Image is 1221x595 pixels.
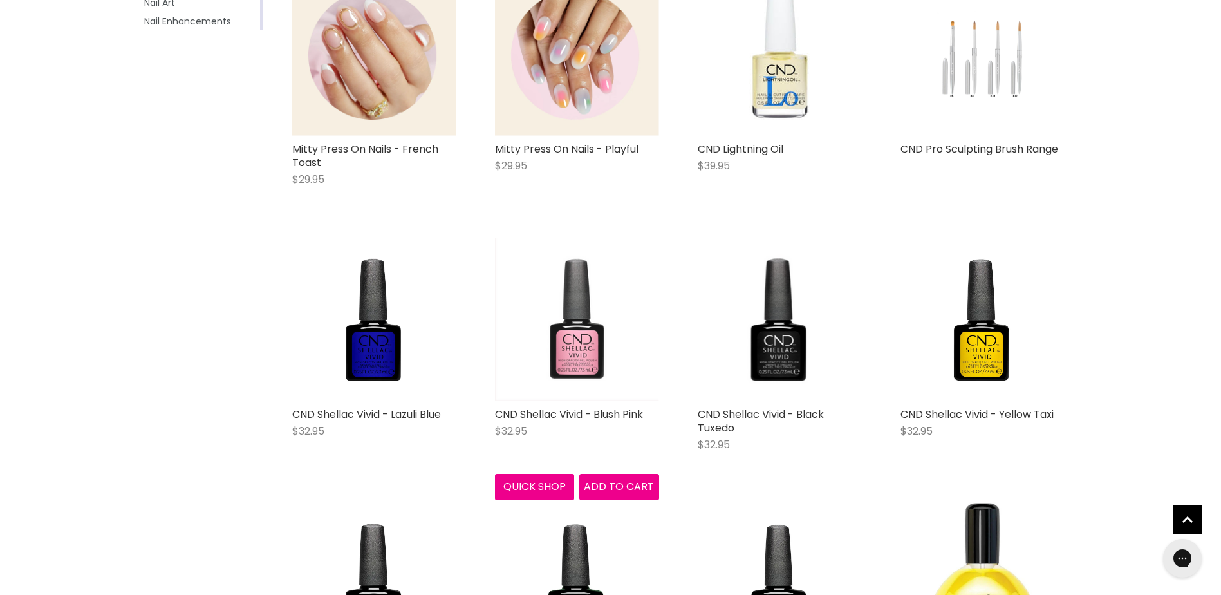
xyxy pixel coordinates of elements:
img: CND Shellac Vivid - Blush Pink [495,238,659,401]
span: $29.95 [495,158,527,173]
iframe: Gorgias live chat messenger [1157,534,1208,582]
span: $32.95 [698,437,730,452]
a: CND Shellac Vivid - Black Tuxedo [698,407,824,435]
a: Mitty Press On Nails - French Toast [292,142,438,170]
span: Nail Enhancements [144,15,231,28]
a: CND Shellac Vivid - Black Tuxedo [698,237,862,401]
a: CND Shellac Vivid - Lazuli Blue [292,407,441,422]
a: Nail Enhancements [144,14,257,28]
img: CND Pro Sculpting Brush Range [900,7,1065,99]
span: $39.95 [698,158,730,173]
button: Quick shop [495,474,575,500]
span: $29.95 [292,172,324,187]
a: CND Shellac Vivid - Yellow Taxi [900,407,1054,422]
button: Add to cart [579,474,659,500]
a: CND Shellac Vivid - Blush Pink [495,237,659,401]
a: Mitty Press On Nails - Playful [495,142,638,156]
span: $32.95 [495,424,527,439]
span: $32.95 [292,424,324,439]
a: CND Pro Sculpting Brush Range [900,142,1058,156]
a: CND Shellac Vivid - Blush Pink [495,407,643,422]
span: $32.95 [900,424,933,439]
img: CND Shellac Vivid - Black Tuxedo [698,237,861,401]
a: CND Lightning Oil [698,142,783,156]
span: Add to cart [584,479,654,494]
img: CND Shellac Vivid - Yellow Taxi [900,237,1065,401]
img: CND Shellac Vivid - Lazuli Blue [292,237,456,401]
